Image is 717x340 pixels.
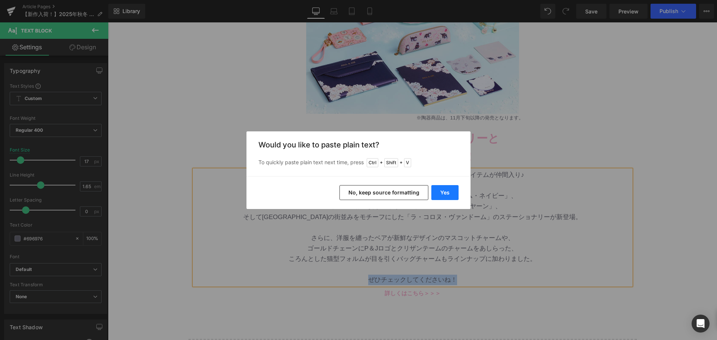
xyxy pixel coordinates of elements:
b: 2025年秋冬のステーショナリーと [218,110,391,122]
p: 毛糸で遊ぶ猫の姿が愛らしい「キャッツ・ウィズ・ヤーン」、 [86,179,523,189]
button: No, keep source formatting [339,185,428,200]
span: V [404,158,411,167]
p: ※陶器商品は、11月下旬以降の発売となります。 [308,91,518,99]
span: + [400,159,403,166]
div: Open Intercom Messenger [692,315,710,333]
span: Ctrl [367,158,378,167]
p: ゴールドチェーンにP＆Jロゴとクリザンテームのチャームをあしらった、 [86,221,523,231]
span: ぜひチェックしてくださいね！ [260,254,349,261]
a: 詳しくはこちら＞＞＞ [277,268,333,274]
p: To quickly paste plain text next time, press [258,158,459,167]
p: ころんとした猫型フォルムが目を引くバッグチャームもラインナップに加わりました。 [86,231,523,242]
p: 25AWコレクションに、遊び心と上品さを兼ね備えた雑貨アイテムが仲間入り♪ [86,147,523,158]
h3: Would you like to paste plain text? [258,140,459,149]
span: + [380,159,383,166]
p: 上品な印象を放つクリザンテームの新色「クリザンテーム・ネイビー」、 [86,168,523,179]
span: Shift [384,158,398,167]
button: Yes [431,185,459,200]
p: そして[GEOGRAPHIC_DATA]の街並みをモチーフにした「ラ・コロヌ・ヴァンドーム」のステーショナリーが新登場。 [86,190,523,200]
b: バッグチャームが入荷！ [242,128,367,141]
p: さらに、洋服を纏ったベアが新鮮なデザインのマスコットチャームや、 [86,210,523,221]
